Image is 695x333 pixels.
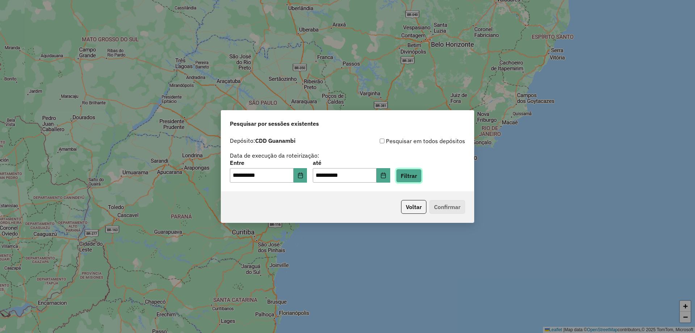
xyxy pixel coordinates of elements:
span: Pesquisar por sessões existentes [230,119,319,128]
button: Choose Date [376,168,390,183]
label: até [313,158,390,167]
label: Depósito: [230,136,295,145]
button: Filtrar [396,169,422,183]
button: Choose Date [294,168,307,183]
div: Pesquisar em todos depósitos [347,137,465,145]
strong: CDD Guanambi [255,137,295,144]
label: Data de execução da roteirização: [230,151,319,160]
label: Entre [230,158,307,167]
button: Voltar [401,200,426,214]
